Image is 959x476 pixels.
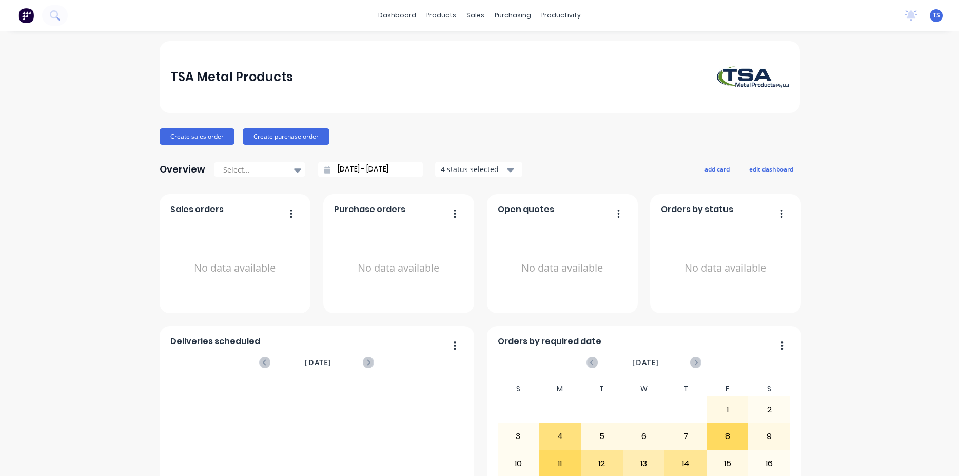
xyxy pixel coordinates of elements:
div: Overview [160,159,205,180]
div: products [421,8,461,23]
div: No data available [170,220,299,317]
span: Deliveries scheduled [170,335,260,348]
div: 3 [498,424,539,449]
span: TS [933,11,940,20]
div: 5 [581,424,622,449]
div: 7 [665,424,706,449]
div: 4 status selected [441,164,505,175]
div: 6 [623,424,664,449]
div: M [539,382,581,396]
span: [DATE] [305,357,331,368]
div: No data available [334,220,463,317]
div: No data available [661,220,790,317]
div: 2 [749,397,790,423]
span: Sales orders [170,203,224,216]
div: purchasing [490,8,536,23]
img: TSA Metal Products [717,66,789,88]
div: 9 [749,424,790,449]
span: Orders by status [661,203,733,216]
div: No data available [498,220,627,317]
div: S [748,382,790,396]
div: S [497,382,539,396]
div: T [581,382,623,396]
div: W [623,382,665,396]
img: Factory [18,8,34,23]
span: Open quotes [498,203,554,216]
button: 4 status selected [435,162,522,177]
button: Create sales order [160,128,234,145]
div: 1 [707,397,748,423]
div: productivity [536,8,586,23]
div: T [664,382,707,396]
span: Purchase orders [334,203,405,216]
span: [DATE] [632,357,659,368]
div: TSA Metal Products [170,67,293,87]
div: sales [461,8,490,23]
span: Orders by required date [498,335,601,348]
a: dashboard [373,8,421,23]
button: add card [698,162,736,176]
button: edit dashboard [742,162,800,176]
button: Create purchase order [243,128,329,145]
div: 4 [540,424,581,449]
div: F [707,382,749,396]
div: 8 [707,424,748,449]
